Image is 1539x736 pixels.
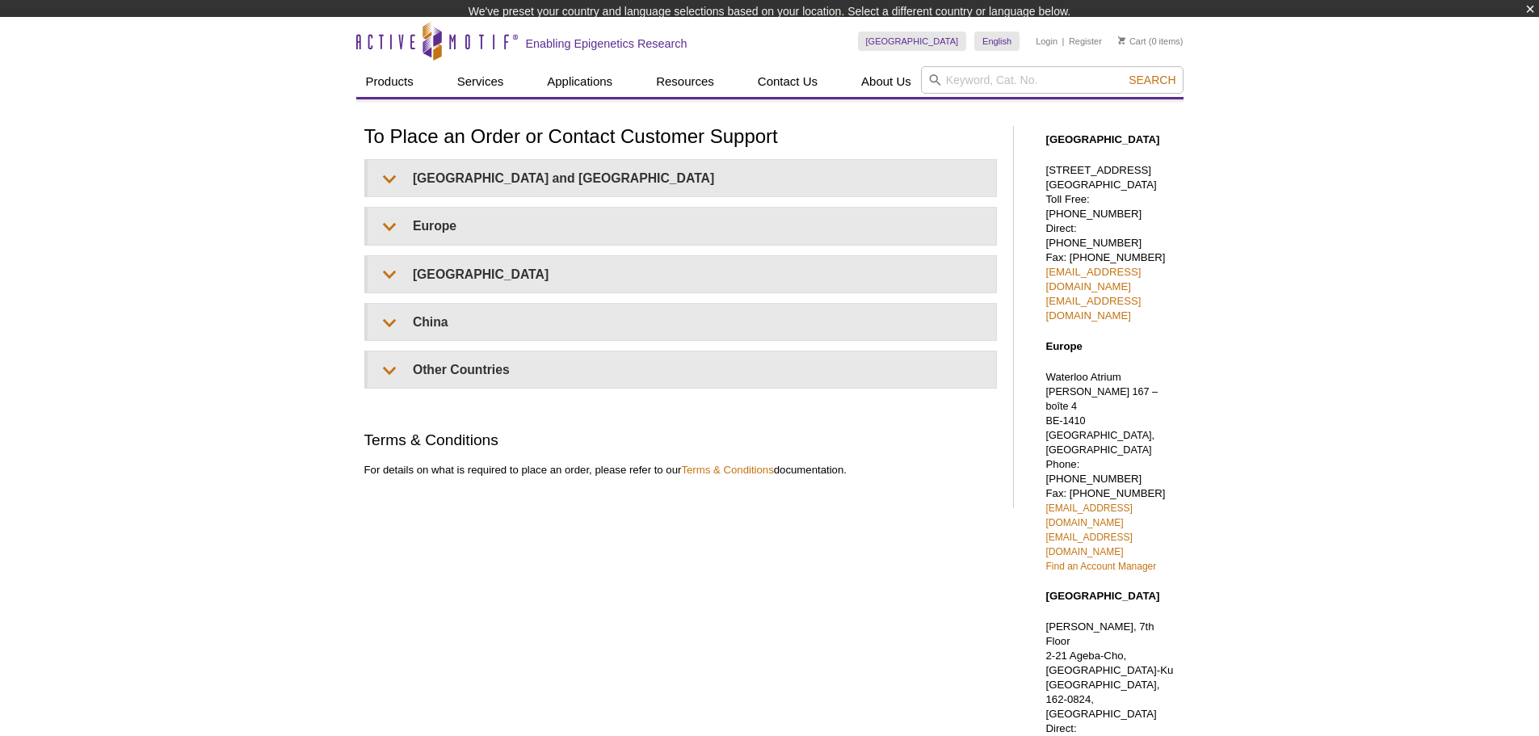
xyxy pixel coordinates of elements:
[368,208,996,244] summary: Europe
[1036,36,1058,47] a: Login
[974,32,1020,51] a: English
[537,66,622,97] a: Applications
[1129,74,1175,86] span: Search
[748,66,827,97] a: Contact Us
[1118,36,1125,44] img: Your Cart
[368,160,996,196] summary: [GEOGRAPHIC_DATA] and [GEOGRAPHIC_DATA]
[1046,503,1133,528] a: [EMAIL_ADDRESS][DOMAIN_NAME]
[1069,36,1102,47] a: Register
[1046,561,1157,572] a: Find an Account Manager
[646,66,724,97] a: Resources
[526,36,688,51] h2: Enabling Epigenetics Research
[851,66,921,97] a: About Us
[1046,340,1083,352] strong: Europe
[1118,36,1146,47] a: Cart
[921,66,1184,94] input: Keyword, Cat. No.
[368,256,996,292] summary: [GEOGRAPHIC_DATA]
[1124,73,1180,87] button: Search
[1046,370,1175,574] p: Waterloo Atrium Phone: [PHONE_NUMBER] Fax: [PHONE_NUMBER]
[1046,163,1175,323] p: [STREET_ADDRESS] [GEOGRAPHIC_DATA] Toll Free: [PHONE_NUMBER] Direct: [PHONE_NUMBER] Fax: [PHONE_N...
[448,66,514,97] a: Services
[364,463,997,477] p: For details on what is required to place an order, please refer to our documentation.
[356,66,423,97] a: Products
[1046,295,1142,322] a: [EMAIL_ADDRESS][DOMAIN_NAME]
[364,126,997,149] h1: To Place an Order or Contact Customer Support
[1046,532,1133,557] a: [EMAIL_ADDRESS][DOMAIN_NAME]
[835,12,877,50] img: Change Here
[368,304,996,340] summary: China
[364,429,997,451] h2: Terms & Conditions
[1062,32,1065,51] li: |
[1046,386,1158,456] span: [PERSON_NAME] 167 – boîte 4 BE-1410 [GEOGRAPHIC_DATA], [GEOGRAPHIC_DATA]
[1046,133,1160,145] strong: [GEOGRAPHIC_DATA]
[858,32,967,51] a: [GEOGRAPHIC_DATA]
[1046,590,1160,602] strong: [GEOGRAPHIC_DATA]
[1118,32,1184,51] li: (0 items)
[681,464,773,476] a: Terms & Conditions
[1046,266,1142,292] a: [EMAIL_ADDRESS][DOMAIN_NAME]
[368,351,996,388] summary: Other Countries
